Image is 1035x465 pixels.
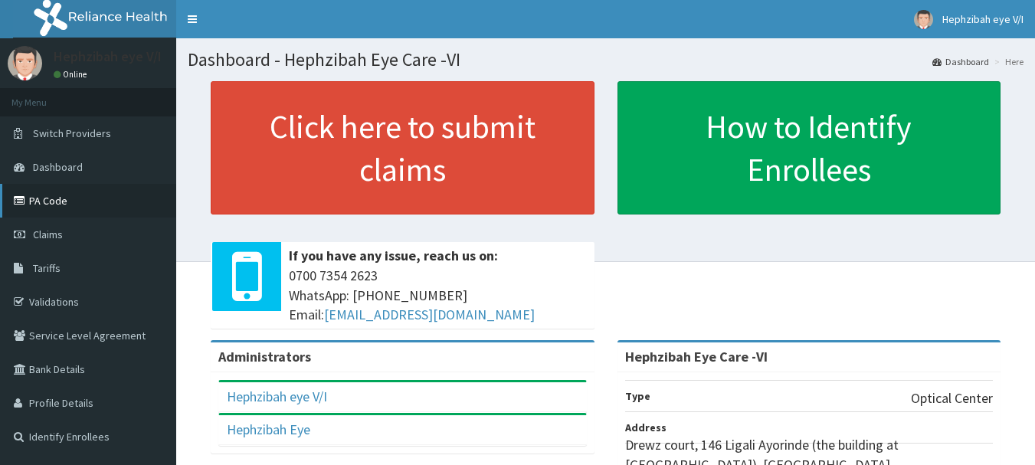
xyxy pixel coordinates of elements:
[188,50,1024,70] h1: Dashboard - Hephzibah Eye Care -VI
[54,69,90,80] a: Online
[625,421,667,434] b: Address
[54,50,162,64] p: Hephzibah eye V/I
[289,266,587,325] span: 0700 7354 2623 WhatsApp: [PHONE_NUMBER] Email:
[625,389,650,403] b: Type
[218,348,311,365] b: Administrators
[991,55,1024,68] li: Here
[625,348,768,365] strong: Hephzibah Eye Care -VI
[33,228,63,241] span: Claims
[33,126,111,140] span: Switch Providers
[227,421,310,438] a: Hephzibah Eye
[932,55,989,68] a: Dashboard
[227,388,327,405] a: Hephzibah eye V/I
[914,10,933,29] img: User Image
[911,388,993,408] p: Optical Center
[324,306,535,323] a: [EMAIL_ADDRESS][DOMAIN_NAME]
[211,81,594,214] a: Click here to submit claims
[617,81,1001,214] a: How to Identify Enrollees
[33,261,61,275] span: Tariffs
[8,46,42,80] img: User Image
[33,160,83,174] span: Dashboard
[289,247,498,264] b: If you have any issue, reach us on:
[942,12,1024,26] span: Hephzibah eye V/I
